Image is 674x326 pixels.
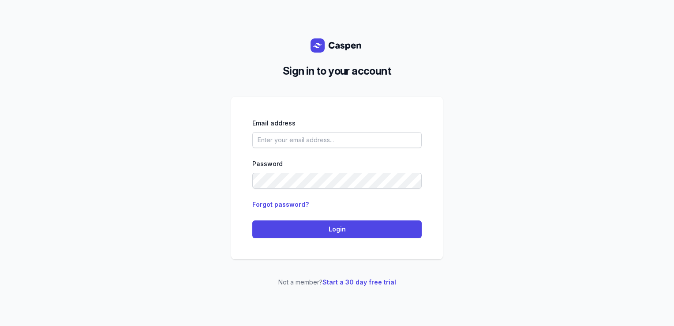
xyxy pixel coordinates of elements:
[252,132,422,148] input: Enter your email address...
[252,118,422,129] div: Email address
[252,159,422,169] div: Password
[258,224,416,235] span: Login
[322,278,396,286] a: Start a 30 day free trial
[252,220,422,238] button: Login
[238,63,436,79] h2: Sign in to your account
[252,201,309,208] a: Forgot password?
[231,277,443,288] p: Not a member?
